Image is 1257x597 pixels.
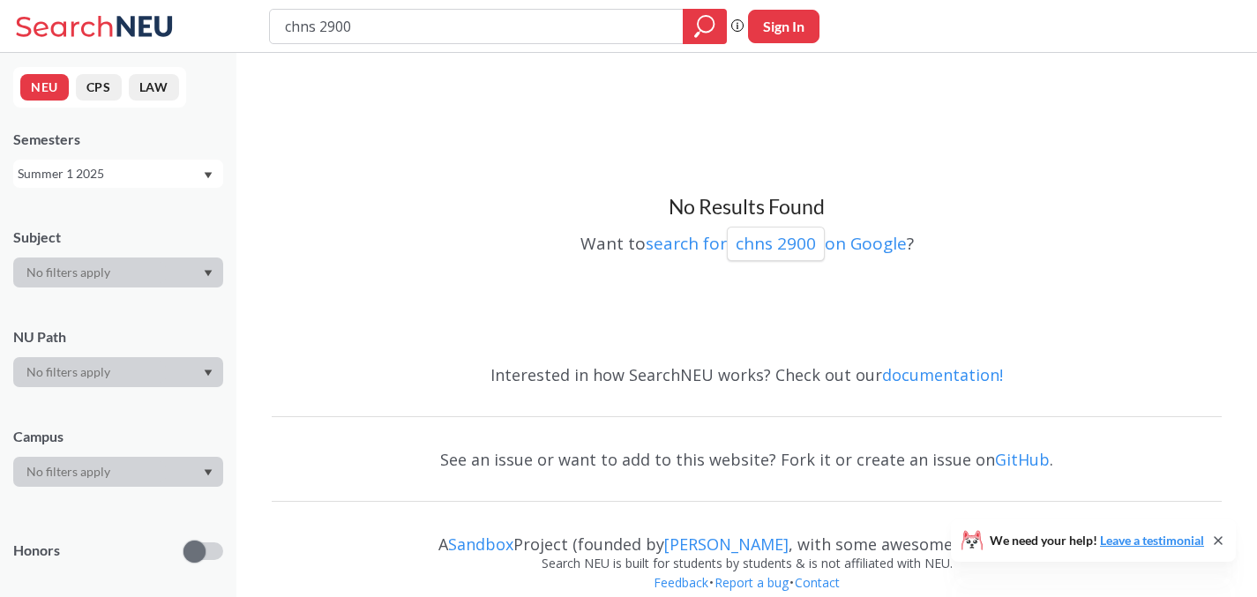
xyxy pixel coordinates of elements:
div: Dropdown arrow [13,457,223,487]
div: A Project (founded by , with some awesome ) [272,519,1222,554]
button: Sign In [748,10,819,43]
div: NU Path [13,327,223,347]
button: CPS [76,74,122,101]
button: NEU [20,74,69,101]
input: Class, professor, course number, "phrase" [283,11,670,41]
div: Semesters [13,130,223,149]
a: search forchns 2900on Google [646,232,907,255]
a: Contact [794,574,841,591]
div: Summer 1 2025Dropdown arrow [13,160,223,188]
div: Search NEU is built for students by students & is not affiliated with NEU. [272,554,1222,573]
svg: magnifying glass [694,14,715,39]
button: LAW [129,74,179,101]
span: We need your help! [990,534,1204,547]
p: Honors [13,541,60,561]
div: Dropdown arrow [13,257,223,287]
div: Dropdown arrow [13,357,223,387]
div: See an issue or want to add to this website? Fork it or create an issue on . [272,434,1222,485]
a: Leave a testimonial [1100,533,1204,548]
div: Interested in how SearchNEU works? Check out our [272,349,1222,400]
p: chns 2900 [736,232,816,256]
a: documentation! [882,364,1003,385]
div: Want to ? [272,220,1222,261]
h3: No Results Found [272,194,1222,220]
div: Summer 1 2025 [18,164,202,183]
a: [PERSON_NAME] [664,534,789,555]
svg: Dropdown arrow [204,369,213,377]
div: Campus [13,427,223,446]
a: Report a bug [714,574,789,591]
a: Feedback [653,574,709,591]
svg: Dropdown arrow [204,469,213,476]
a: GitHub [995,449,1050,470]
div: magnifying glass [683,9,727,44]
svg: Dropdown arrow [204,172,213,179]
svg: Dropdown arrow [204,270,213,277]
div: Subject [13,228,223,247]
a: Sandbox [448,534,513,555]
